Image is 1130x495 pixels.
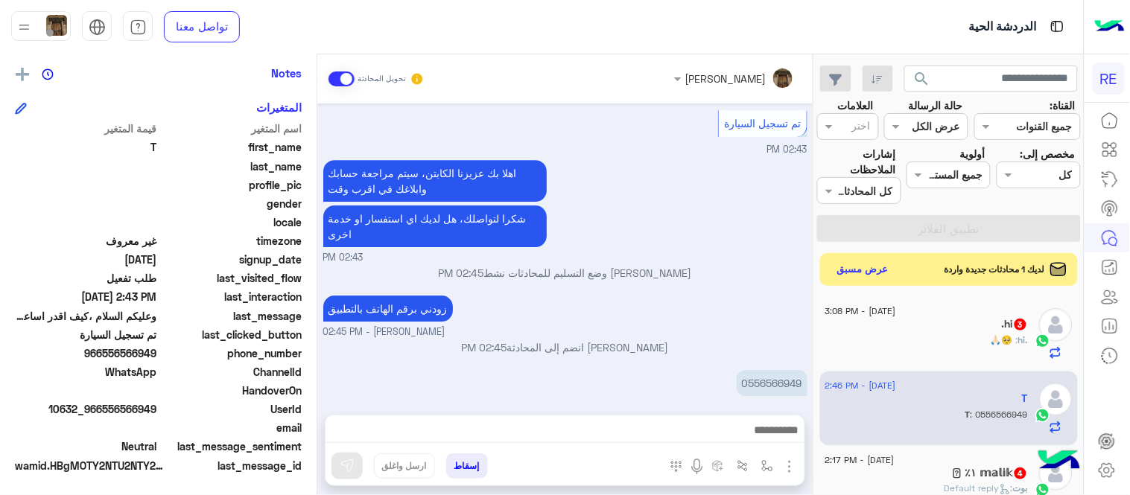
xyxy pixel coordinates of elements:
img: notes [42,68,54,80]
span: 0556566949 [971,409,1028,420]
span: last_message [160,308,302,324]
img: send voice note [688,458,706,476]
h6: Notes [271,66,302,80]
span: .hi [1018,334,1028,345]
span: 2025-08-31T16:05:54.236Z [15,252,157,267]
span: 0 [15,438,157,454]
span: timezone [160,233,302,249]
span: null [15,214,157,230]
div: اختر [852,118,873,137]
span: last_interaction [160,289,302,304]
p: الدردشة الحية [969,17,1037,37]
button: create order [706,453,731,478]
span: غير معروف [15,233,157,249]
button: ارسل واغلق [374,453,435,479]
span: [DATE] - 3:08 PM [825,304,896,318]
div: RE [1093,63,1125,95]
span: 02:45 PM [439,266,484,279]
img: tab [130,19,147,36]
span: : Default reply [945,482,1013,494]
span: last_message_sentiment [160,438,302,454]
span: لديك 1 محادثات جديدة واردة [945,263,1045,276]
span: last_message_id [167,458,302,473]
img: tab [89,19,106,36]
button: تطبيق الفلاتر [817,215,1081,242]
span: 02:43 PM [767,144,807,155]
span: last_name [160,159,302,174]
span: first_name [160,139,302,155]
span: gender [160,196,302,211]
p: [PERSON_NAME] انضم إلى المحادثة [323,339,807,355]
a: tab [123,11,153,42]
button: إسقاط [446,453,488,479]
span: null [15,196,157,211]
span: 966556566949 [15,345,157,361]
img: make a call [670,461,682,473]
span: T [15,139,157,155]
img: hulul-logo.png [1033,435,1085,488]
h5: 𓈆 ١٪؜ 𝕞𝕒𝕝𝕚𝕜 [953,467,1028,479]
span: 🥺🙏🏻 [991,334,1018,345]
span: wamid.HBgMOTY2NTU2NTY2OTQ5FQIAEhgUM0E1MUJBNzY1NDE2RjNGQjk1QzIA [15,458,164,473]
span: last_clicked_button [160,327,302,342]
img: send message [340,459,355,473]
img: defaultAdmin.png [1039,383,1073,416]
span: search [913,70,931,88]
span: وعليكم السلام ،كيف اقدر اساعدك [15,308,157,324]
span: T [965,409,971,420]
img: send attachment [781,458,799,476]
img: defaultAdmin.png [1039,308,1073,342]
span: [DATE] - 2:17 PM [825,453,895,467]
h5: T [1022,392,1028,405]
span: signup_date [160,252,302,267]
small: تحويل المحادثة [358,73,407,85]
img: add [16,68,29,81]
span: null [15,420,157,435]
img: tab [1048,17,1067,36]
p: 17/9/2025, 2:45 PM [323,296,453,322]
span: طلب تفعيل [15,270,157,286]
span: HandoverOn [160,383,302,398]
img: Logo [1095,11,1125,42]
span: last_visited_flow [160,270,302,286]
p: 17/9/2025, 2:43 PM [323,160,547,202]
img: Trigger scenario [737,460,749,472]
span: 4 [1015,467,1026,479]
button: select flow [755,453,780,478]
span: اسم المتغير [160,121,302,136]
p: 17/9/2025, 2:46 PM [737,370,807,396]
span: 02:45 PM [462,341,507,354]
img: create order [712,460,724,472]
h5: .hi [1002,318,1028,330]
span: null [15,383,157,398]
span: 2025-09-17T11:43:49.476Z [15,289,157,304]
label: حالة الرسالة [909,98,963,113]
span: قيمة المتغير [15,121,157,136]
button: Trigger scenario [731,453,755,478]
a: تواصل معنا [164,11,240,42]
span: [DATE] - 2:46 PM [825,379,896,392]
span: profile_pic [160,177,302,193]
label: إشارات الملاحظات [817,146,896,178]
h6: المتغيرات [256,100,302,114]
button: عرض مسبق [831,259,895,281]
span: [PERSON_NAME] - 02:45 PM [323,325,445,339]
img: WhatsApp [1035,333,1050,348]
span: ChannelId [160,364,302,380]
span: 3 [1015,319,1026,330]
img: userImage [46,15,67,36]
button: search [904,66,941,98]
p: 17/9/2025, 2:43 PM [323,205,547,247]
label: أولوية [960,146,985,162]
span: بوت [1013,482,1028,494]
span: تم تسجيل السيارة [15,327,157,342]
label: القناة: [1050,98,1075,113]
label: مخصص إلى: [1020,146,1075,162]
img: select flow [761,460,773,472]
span: phone_number [160,345,302,361]
p: [PERSON_NAME] وضع التسليم للمحادثات نشط [323,265,807,281]
span: تم تسجيل السيارة [724,117,801,130]
span: 02:43 PM [323,251,364,265]
label: العلامات [837,98,873,113]
img: WhatsApp [1035,408,1050,423]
